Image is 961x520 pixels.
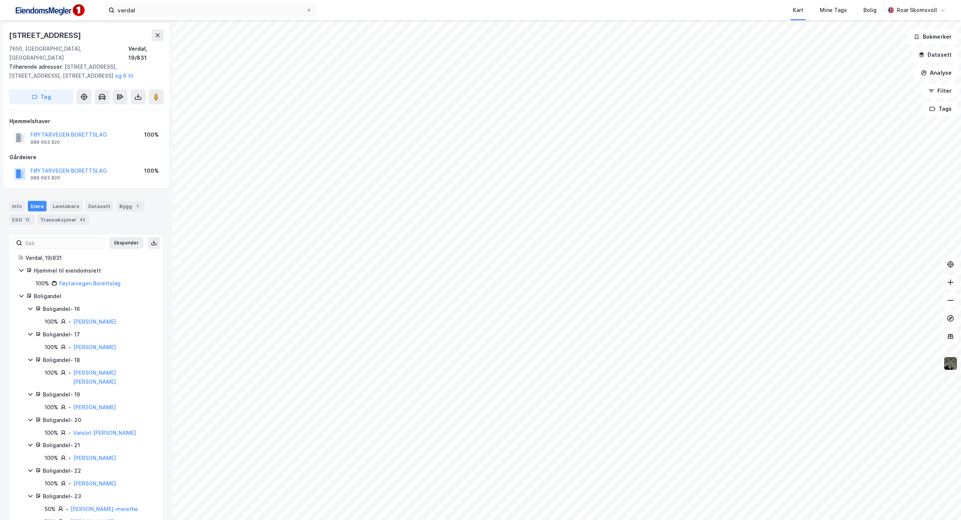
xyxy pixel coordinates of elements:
[907,29,958,44] button: Bokmerker
[128,44,164,62] div: Verdal, 19/831
[45,428,58,437] div: 100%
[22,237,104,249] input: Søk
[66,505,68,514] div: -
[59,280,121,286] a: Føytarvegen Borettslag
[68,368,71,377] div: -
[24,216,31,223] div: 12
[43,492,154,501] div: Boligandel - 23
[116,201,144,211] div: Bygg
[114,5,306,16] input: Søk på adresse, matrikkel, gårdeiere, leietakere eller personer
[73,344,116,350] a: [PERSON_NAME]
[68,454,71,463] div: -
[36,279,49,288] div: 100%
[820,6,847,15] div: Mine Tags
[73,369,116,385] a: [PERSON_NAME] [PERSON_NAME]
[9,153,163,162] div: Gårdeiere
[43,466,154,475] div: Boligandel - 22
[923,484,961,520] div: Kontrollprogram for chat
[34,292,154,301] div: Boligandel
[9,201,25,211] div: Info
[943,356,958,371] img: 9k=
[68,428,71,437] div: -
[78,216,87,223] div: 42
[144,130,159,139] div: 100%
[45,317,58,326] div: 100%
[68,317,71,326] div: -
[144,166,159,175] div: 100%
[914,65,958,80] button: Analyse
[9,117,163,126] div: Hjemmelshaver
[45,454,58,463] div: 100%
[45,343,58,352] div: 100%
[50,201,82,211] div: Leietakere
[43,390,154,399] div: Boligandel - 19
[73,480,116,487] a: [PERSON_NAME]
[43,330,154,339] div: Boligandel - 17
[12,2,87,19] img: F4PB6Px+NJ5v8B7XTbfpPpyloAAAAASUVORK5CYII=
[43,356,154,365] div: Boligandel - 18
[68,403,71,412] div: -
[109,237,143,249] button: Ekspander
[923,101,958,116] button: Tags
[30,175,60,181] div: 988 693 820
[9,44,128,62] div: 7650, [GEOGRAPHIC_DATA], [GEOGRAPHIC_DATA]
[922,83,958,98] button: Filter
[923,484,961,520] iframe: Chat Widget
[43,416,154,425] div: Boligandel - 20
[34,266,154,275] div: Hjemmel til eiendomsrett
[28,201,47,211] div: Eiere
[73,404,116,410] a: [PERSON_NAME]
[9,63,65,70] span: Tilhørende adresser:
[9,214,34,225] div: ESG
[45,505,56,514] div: 50%
[73,430,136,436] a: Varslot [PERSON_NAME]
[73,318,116,325] a: [PERSON_NAME]
[912,47,958,62] button: Datasett
[45,479,58,488] div: 100%
[71,506,138,512] a: [PERSON_NAME]-merethe
[43,441,154,450] div: Boligandel - 21
[897,6,937,15] div: Roar Skomsvoll
[68,479,71,488] div: -
[85,201,113,211] div: Datasett
[30,139,60,145] div: 988 693 820
[68,343,71,352] div: -
[73,455,116,461] a: [PERSON_NAME]
[9,62,158,80] div: [STREET_ADDRESS], [STREET_ADDRESS], [STREET_ADDRESS]
[45,368,58,377] div: 100%
[9,89,74,104] button: Tag
[9,29,83,41] div: [STREET_ADDRESS]
[134,202,141,210] div: 1
[863,6,877,15] div: Bolig
[793,6,803,15] div: Kart
[43,304,154,314] div: Boligandel - 16
[26,253,154,262] div: Verdal, 19/831
[45,403,58,412] div: 100%
[37,214,90,225] div: Transaksjoner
